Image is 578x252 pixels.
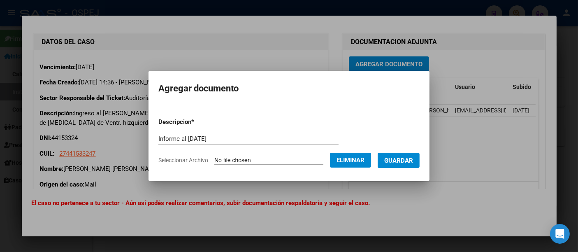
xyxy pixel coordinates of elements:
[330,153,371,168] button: Eliminar
[337,156,364,164] span: Eliminar
[550,224,570,244] div: Open Intercom Messenger
[158,81,420,96] h2: Agregar documento
[378,153,420,168] button: Guardar
[158,117,237,127] p: Descripcion
[158,157,208,163] span: Seleccionar Archivo
[384,157,413,164] span: Guardar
